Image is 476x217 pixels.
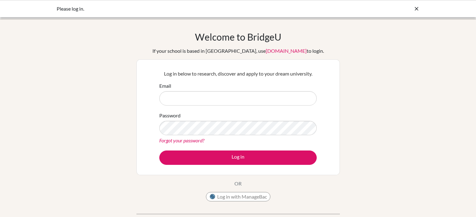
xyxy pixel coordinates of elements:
[159,150,317,165] button: Log in
[57,5,326,12] div: Please log in.
[159,82,171,90] label: Email
[159,112,181,119] label: Password
[266,48,307,54] a: [DOMAIN_NAME]
[195,31,281,42] h1: Welcome to BridgeU
[152,47,324,55] div: If your school is based in [GEOGRAPHIC_DATA], use to login.
[159,137,204,143] a: Forgot your password?
[159,70,317,77] p: Log in below to research, discover and apply to your dream university.
[206,192,270,201] button: Log in with ManageBac
[234,180,242,187] p: OR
